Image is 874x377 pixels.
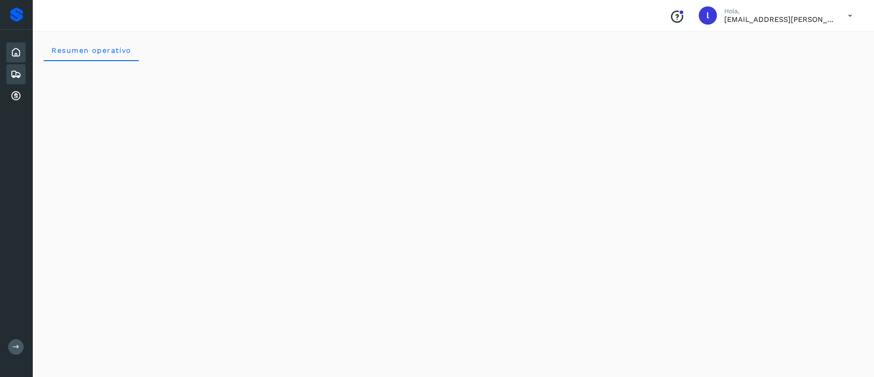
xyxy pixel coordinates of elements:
p: lauraamalia.castillo@xpertal.com [724,15,833,24]
span: Resumen operativo [51,46,132,55]
div: Cuentas por cobrar [6,86,25,106]
div: Inicio [6,42,25,62]
p: Hola, [724,7,833,15]
div: Embarques [6,64,25,84]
